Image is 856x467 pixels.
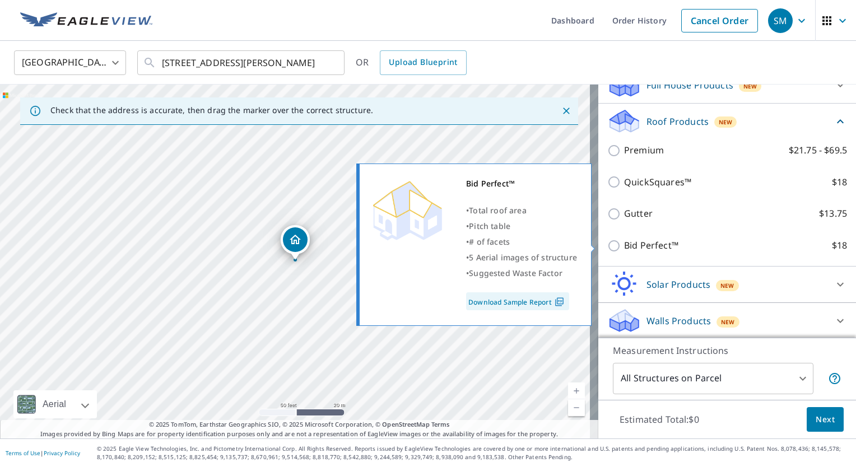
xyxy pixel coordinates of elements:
[607,108,847,134] div: Roof ProductsNew
[832,239,847,253] p: $18
[380,50,466,75] a: Upload Blueprint
[466,265,577,281] div: •
[552,297,567,307] img: Pdf Icon
[466,218,577,234] div: •
[828,372,841,385] span: Your report will include each building or structure inside the parcel boundary. In some cases, du...
[720,281,734,290] span: New
[607,271,847,298] div: Solar ProductsNew
[469,252,577,263] span: 5 Aerial images of structure
[20,12,152,29] img: EV Logo
[97,445,850,461] p: © 2025 Eagle View Technologies, Inc. and Pictometry International Corp. All Rights Reserved. Repo...
[789,143,847,157] p: $21.75 - $69.5
[39,390,69,418] div: Aerial
[624,175,691,189] p: QuickSquares™
[13,390,97,418] div: Aerial
[466,250,577,265] div: •
[624,143,664,157] p: Premium
[44,449,80,457] a: Privacy Policy
[281,225,310,260] div: Dropped pin, building 1, Residential property, 5315 Melwood Dr Charleston, WV 25313
[162,47,322,78] input: Search by address or latitude-longitude
[646,78,733,92] p: Full House Products
[389,55,457,69] span: Upload Blueprint
[819,207,847,221] p: $13.75
[356,50,467,75] div: OR
[382,420,429,428] a: OpenStreetMap
[721,317,735,326] span: New
[466,176,577,192] div: Bid Perfect™
[469,268,562,278] span: Suggested Waste Factor
[607,307,847,334] div: Walls ProductsNew
[469,236,510,247] span: # of facets
[768,8,793,33] div: SM
[624,207,653,221] p: Gutter
[613,344,841,357] p: Measurement Instructions
[149,420,450,429] span: © 2025 TomTom, Earthstar Geographics SIO, © 2025 Microsoft Corporation, ©
[14,47,126,78] div: [GEOGRAPHIC_DATA]
[6,449,40,457] a: Terms of Use
[743,82,757,91] span: New
[613,363,813,394] div: All Structures on Parcel
[832,175,847,189] p: $18
[431,420,450,428] a: Terms
[568,382,585,399] a: Current Level 19, Zoom In
[466,292,569,310] a: Download Sample Report
[50,105,373,115] p: Check that the address is accurate, then drag the marker over the correct structure.
[611,407,708,432] p: Estimated Total: $0
[807,407,844,432] button: Next
[6,450,80,456] p: |
[568,399,585,416] a: Current Level 19, Zoom Out
[646,115,709,128] p: Roof Products
[681,9,758,32] a: Cancel Order
[646,314,711,328] p: Walls Products
[719,118,733,127] span: New
[624,239,678,253] p: Bid Perfect™
[607,72,847,99] div: Full House ProductsNew
[816,413,835,427] span: Next
[469,205,527,216] span: Total roof area
[466,203,577,218] div: •
[466,234,577,250] div: •
[368,176,446,243] img: Premium
[646,278,710,291] p: Solar Products
[559,104,574,118] button: Close
[469,221,510,231] span: Pitch table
